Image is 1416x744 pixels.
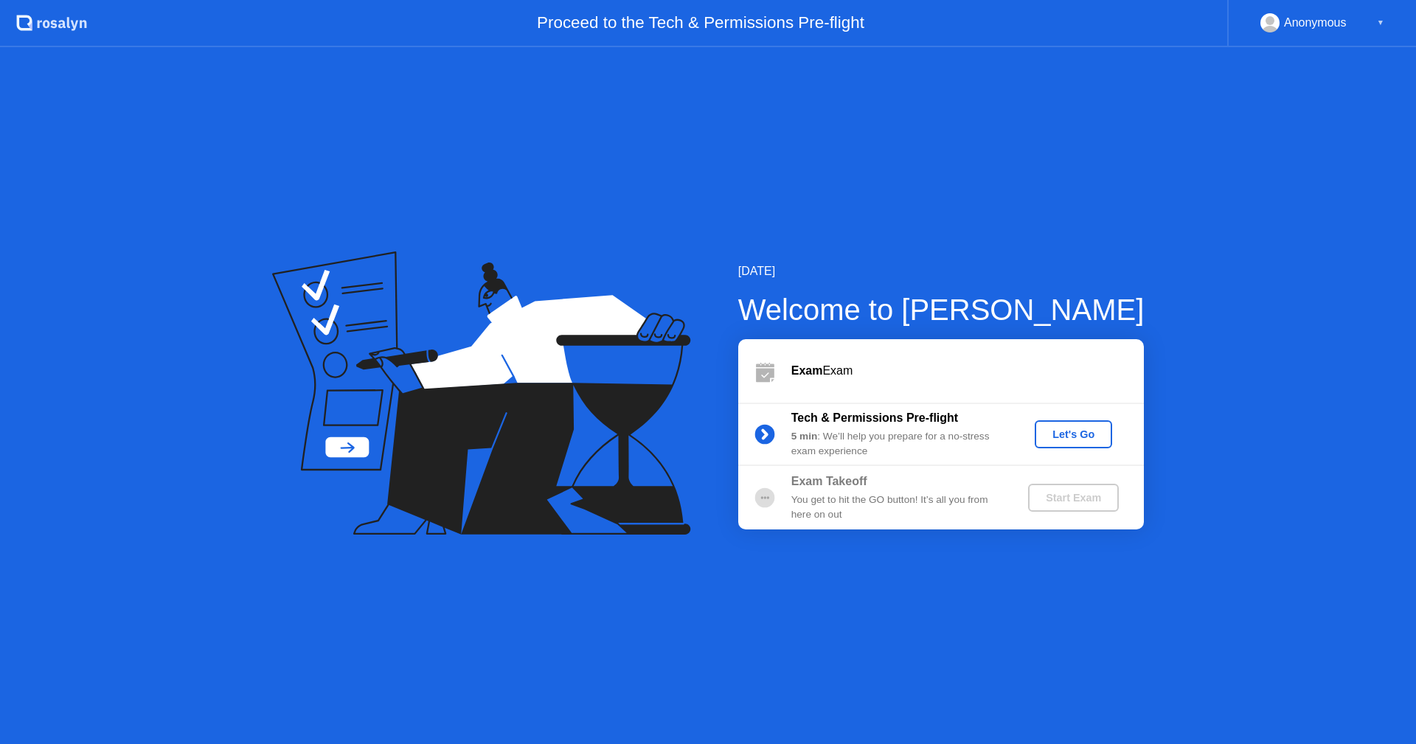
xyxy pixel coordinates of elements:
div: ▼ [1377,13,1384,32]
b: Exam [791,364,823,377]
div: : We’ll help you prepare for a no-stress exam experience [791,429,1004,459]
div: [DATE] [738,263,1145,280]
button: Start Exam [1028,484,1119,512]
div: Anonymous [1284,13,1347,32]
b: Tech & Permissions Pre-flight [791,411,958,424]
b: 5 min [791,431,818,442]
div: Start Exam [1034,492,1113,504]
div: Welcome to [PERSON_NAME] [738,288,1145,332]
div: Exam [791,362,1144,380]
b: Exam Takeoff [791,475,867,487]
div: You get to hit the GO button! It’s all you from here on out [791,493,1004,523]
button: Let's Go [1035,420,1112,448]
div: Let's Go [1041,428,1106,440]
